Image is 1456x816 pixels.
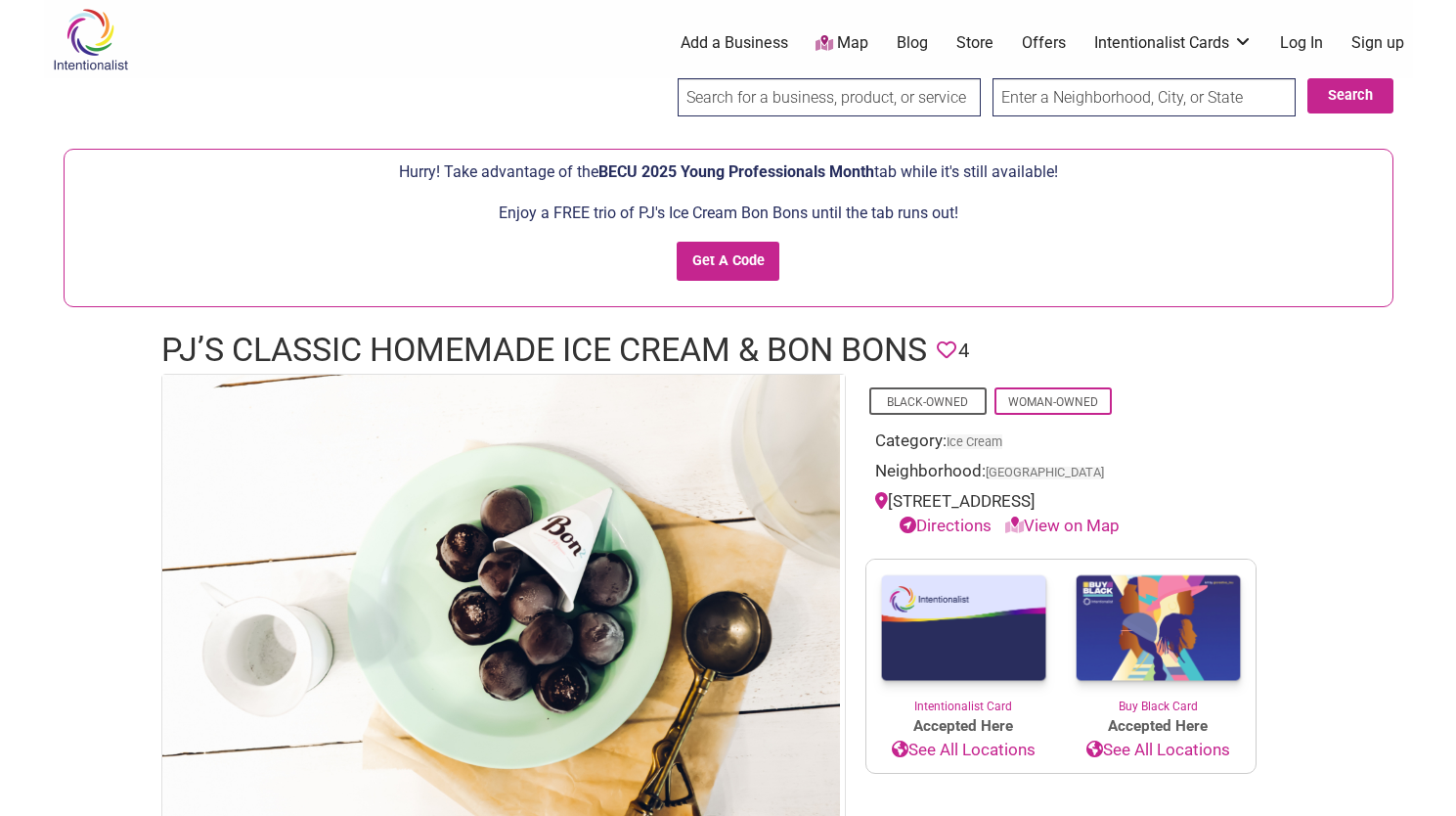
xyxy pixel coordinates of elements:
a: Ice Cream [947,434,1002,449]
img: Intentionalist [44,8,137,71]
h1: PJ’s Classic Homemade Ice Cream & Bon Bons [161,327,927,374]
img: Intentionalist Card [866,560,1061,698]
a: View on Map [1005,516,1120,535]
a: Intentionalist Cards [1094,32,1253,54]
span: Accepted Here [1061,715,1256,738]
input: Enter a Neighborhood, City, or State [993,78,1296,116]
a: Directions [900,516,992,535]
img: Buy Black Card [1061,560,1256,699]
a: Map [816,32,868,55]
span: [GEOGRAPHIC_DATA] [986,467,1104,479]
input: Get A Code [677,242,779,282]
span: BECU 2025 Young Professionals Month [598,162,874,181]
a: Blog [897,32,928,54]
button: Search [1307,78,1393,113]
a: Woman-Owned [1008,395,1098,409]
a: Log In [1280,32,1323,54]
div: Neighborhood: [875,459,1247,489]
span: 4 [958,336,969,366]
a: Intentionalist Card [866,560,1061,715]
input: Search for a business, product, or service [678,78,981,116]
a: Sign up [1351,32,1404,54]
p: Enjoy a FREE trio of PJ's Ice Cream Bon Bons until the tab runs out! [74,201,1383,226]
a: Buy Black Card [1061,560,1256,716]
p: Hurry! Take advantage of the tab while it's still available! [74,159,1383,185]
a: Store [956,32,993,54]
a: Black-Owned [887,395,968,409]
div: Category: [875,429,1247,459]
a: Offers [1022,32,1066,54]
a: See All Locations [866,738,1061,763]
a: See All Locations [1061,738,1256,763]
div: [STREET_ADDRESS] [875,489,1247,539]
a: Add a Business [681,32,788,54]
span: Accepted Here [866,715,1061,738]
